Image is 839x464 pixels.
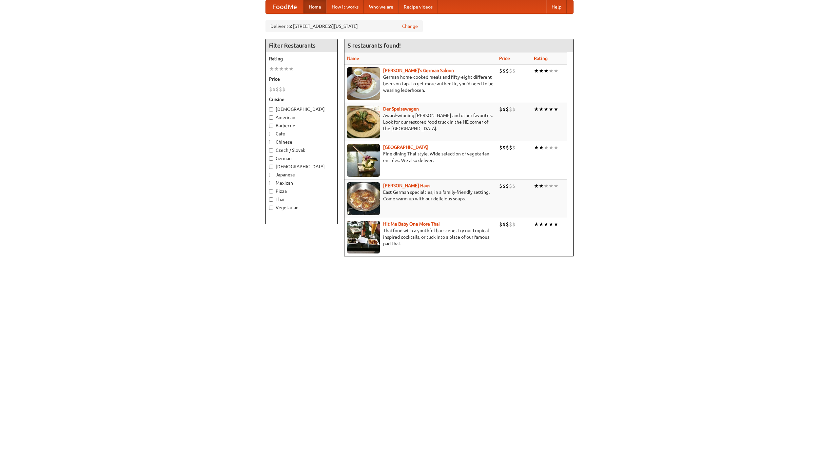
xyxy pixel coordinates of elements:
li: ★ [554,144,558,151]
li: ★ [539,144,544,151]
li: $ [499,144,502,151]
li: $ [506,67,509,74]
li: $ [506,144,509,151]
h5: Price [269,76,334,82]
label: American [269,114,334,121]
li: ★ [544,67,549,74]
li: $ [269,86,272,93]
img: kohlhaus.jpg [347,182,380,215]
input: Thai [269,197,273,202]
input: Cafe [269,132,273,136]
img: satay.jpg [347,144,380,177]
a: Hit Me Baby One More Thai [383,221,440,227]
label: Chinese [269,139,334,145]
li: ★ [289,65,294,72]
li: ★ [549,67,554,74]
li: $ [272,86,276,93]
p: Thai food with a youthful bar scene. Try our tropical inspired cocktails, or tuck into a plate of... [347,227,494,247]
li: $ [499,106,502,113]
ng-pluralize: 5 restaurants found! [348,42,401,49]
li: ★ [539,67,544,74]
a: Recipe videos [399,0,438,13]
li: ★ [554,106,558,113]
a: How it works [326,0,364,13]
p: East German specialties, in a family-friendly setting. Come warm up with our delicious soups. [347,189,494,202]
p: Award-winning [PERSON_NAME] and other favorites. Look for our restored food truck in the NE corne... [347,112,494,132]
li: ★ [534,144,539,151]
img: esthers.jpg [347,67,380,100]
h5: Cuisine [269,96,334,103]
a: Der Speisewagen [383,106,419,111]
a: [PERSON_NAME] Haus [383,183,430,188]
li: $ [506,106,509,113]
li: ★ [534,182,539,190]
li: $ [502,144,506,151]
li: ★ [544,144,549,151]
li: $ [509,106,512,113]
label: Mexican [269,180,334,186]
li: $ [509,221,512,228]
a: Who we are [364,0,399,13]
li: ★ [539,221,544,228]
li: $ [499,221,502,228]
li: ★ [269,65,274,72]
li: $ [509,182,512,190]
li: ★ [534,67,539,74]
li: ★ [544,106,549,113]
p: German home-cooked meals and fifty-eight different beers on tap. To get more authentic, you'd nee... [347,74,494,93]
li: $ [499,182,502,190]
li: ★ [554,67,558,74]
input: American [269,115,273,120]
li: $ [506,182,509,190]
p: Fine dining Thai-style. Wide selection of vegetarian entrées. We also deliver. [347,151,494,164]
label: Japanese [269,171,334,178]
label: [DEMOGRAPHIC_DATA] [269,163,334,170]
a: Name [347,56,359,61]
a: Rating [534,56,548,61]
img: babythai.jpg [347,221,380,253]
li: ★ [549,221,554,228]
li: ★ [549,182,554,190]
li: $ [509,144,512,151]
label: Barbecue [269,122,334,129]
li: ★ [549,106,554,113]
a: Help [546,0,567,13]
li: ★ [549,144,554,151]
li: ★ [554,182,558,190]
input: [DEMOGRAPHIC_DATA] [269,107,273,111]
input: Czech / Slovak [269,148,273,152]
a: Home [303,0,326,13]
li: $ [512,144,516,151]
a: [PERSON_NAME]'s German Saloon [383,68,454,73]
li: ★ [544,182,549,190]
li: ★ [544,221,549,228]
label: Czech / Slovak [269,147,334,153]
input: Mexican [269,181,273,185]
li: $ [502,182,506,190]
li: ★ [274,65,279,72]
li: $ [499,67,502,74]
li: $ [512,182,516,190]
a: Price [499,56,510,61]
h5: Rating [269,55,334,62]
li: ★ [539,106,544,113]
input: Pizza [269,189,273,193]
label: Pizza [269,188,334,194]
label: Thai [269,196,334,203]
li: $ [279,86,282,93]
li: ★ [539,182,544,190]
li: ★ [279,65,284,72]
li: $ [512,106,516,113]
a: Change [402,23,418,30]
label: Vegetarian [269,204,334,211]
li: $ [506,221,509,228]
li: ★ [534,106,539,113]
input: German [269,156,273,161]
li: $ [512,221,516,228]
h4: Filter Restaurants [266,39,337,52]
input: Chinese [269,140,273,144]
input: Japanese [269,173,273,177]
input: Barbecue [269,124,273,128]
